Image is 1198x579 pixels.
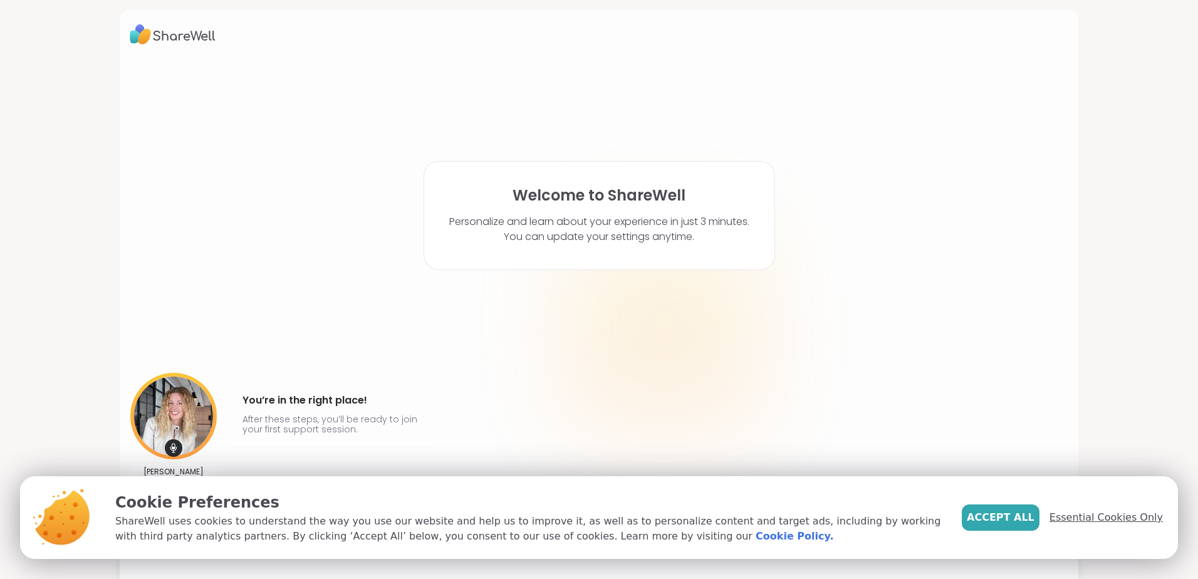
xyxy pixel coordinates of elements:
[130,373,217,459] img: User image
[165,439,182,457] img: mic icon
[962,504,1039,531] button: Accept All
[242,390,423,410] h4: You’re in the right place!
[242,414,423,434] p: After these steps, you’ll be ready to join your first support session.
[1050,510,1163,525] span: Essential Cookies Only
[513,187,685,204] h1: Welcome to ShareWell
[130,20,216,49] img: ShareWell Logo
[115,514,942,544] p: ShareWell uses cookies to understand the way you use our website and help us to improve it, as we...
[756,529,833,544] a: Cookie Policy.
[143,467,204,477] p: [PERSON_NAME]
[115,491,942,514] p: Cookie Preferences
[967,510,1034,525] span: Accept All
[449,214,749,244] p: Personalize and learn about your experience in just 3 minutes. You can update your settings anytime.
